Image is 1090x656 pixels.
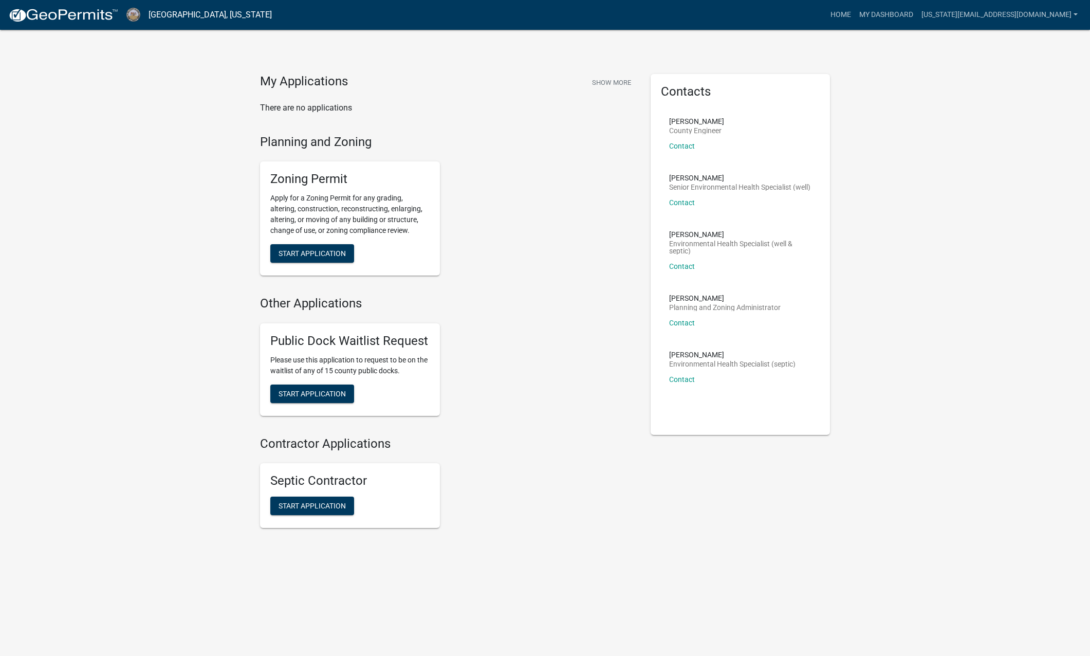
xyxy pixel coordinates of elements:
[669,375,695,384] a: Contact
[260,436,635,537] wm-workflow-list-section: Contractor Applications
[270,385,354,403] button: Start Application
[270,473,430,488] h5: Septic Contractor
[669,142,695,150] a: Contact
[669,295,781,302] p: [PERSON_NAME]
[669,304,781,311] p: Planning and Zoning Administrator
[149,6,272,24] a: [GEOGRAPHIC_DATA], [US_STATE]
[669,198,695,207] a: Contact
[917,5,1082,25] a: [US_STATE][EMAIL_ADDRESS][DOMAIN_NAME]
[669,351,796,358] p: [PERSON_NAME]
[669,262,695,270] a: Contact
[270,193,430,236] p: Apply for a Zoning Permit for any grading, altering, construction, reconstructing, enlarging, alt...
[669,231,812,238] p: [PERSON_NAME]
[260,436,635,451] h4: Contractor Applications
[270,355,430,376] p: Please use this application to request to be on the waitlist of any of 15 county public docks.
[669,174,810,181] p: [PERSON_NAME]
[279,389,346,397] span: Start Application
[270,334,430,349] h5: Public Dock Waitlist Request
[669,127,724,134] p: County Engineer
[826,5,855,25] a: Home
[855,5,917,25] a: My Dashboard
[126,8,140,22] img: Cerro Gordo County, Iowa
[260,135,635,150] h4: Planning and Zoning
[270,497,354,515] button: Start Application
[669,319,695,327] a: Contact
[669,240,812,254] p: Environmental Health Specialist (well & septic)
[270,244,354,263] button: Start Application
[260,296,635,424] wm-workflow-list-section: Other Applications
[260,74,348,89] h4: My Applications
[669,184,810,191] p: Senior Environmental Health Specialist (well)
[260,296,635,311] h4: Other Applications
[260,102,635,114] p: There are no applications
[669,118,724,125] p: [PERSON_NAME]
[270,172,430,187] h5: Zoning Permit
[669,360,796,368] p: Environmental Health Specialist (septic)
[588,74,635,91] button: Show More
[279,249,346,258] span: Start Application
[279,502,346,510] span: Start Application
[661,84,820,99] h5: Contacts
